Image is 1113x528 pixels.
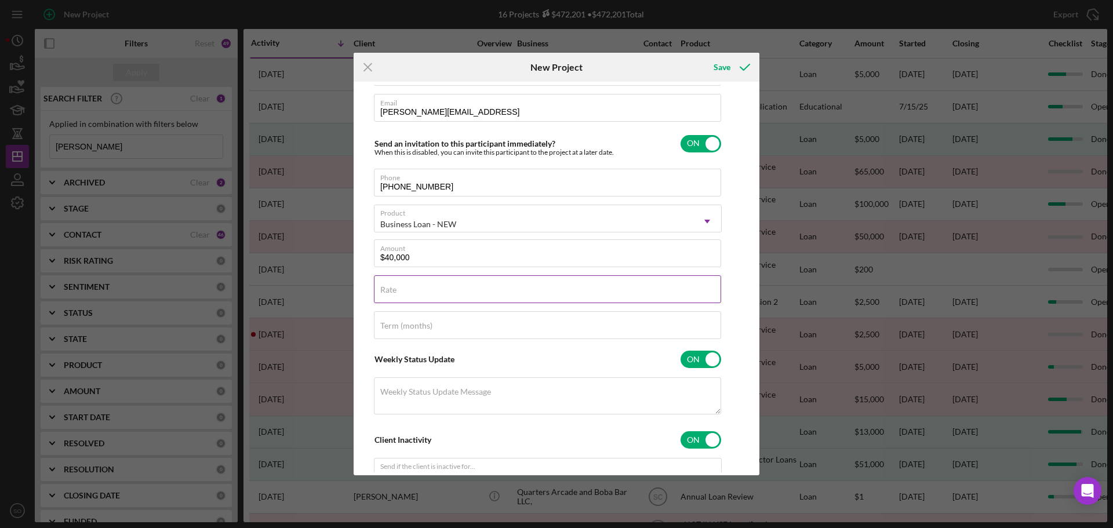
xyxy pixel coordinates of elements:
[374,435,431,445] label: Client Inactivity
[380,169,721,182] label: Phone
[380,321,432,330] label: Term (months)
[1074,477,1101,505] div: Open Intercom Messenger
[380,220,456,229] div: Business Loan - NEW
[702,56,759,79] button: Save
[380,240,721,253] label: Amount
[374,148,614,156] div: When this is disabled, you can invite this participant to the project at a later date.
[374,139,555,148] label: Send an invitation to this participant immediately?
[714,56,730,79] div: Save
[530,62,583,72] h6: New Project
[374,354,454,364] label: Weekly Status Update
[380,94,721,107] label: Email
[380,387,491,396] label: Weekly Status Update Message
[380,285,397,294] label: Rate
